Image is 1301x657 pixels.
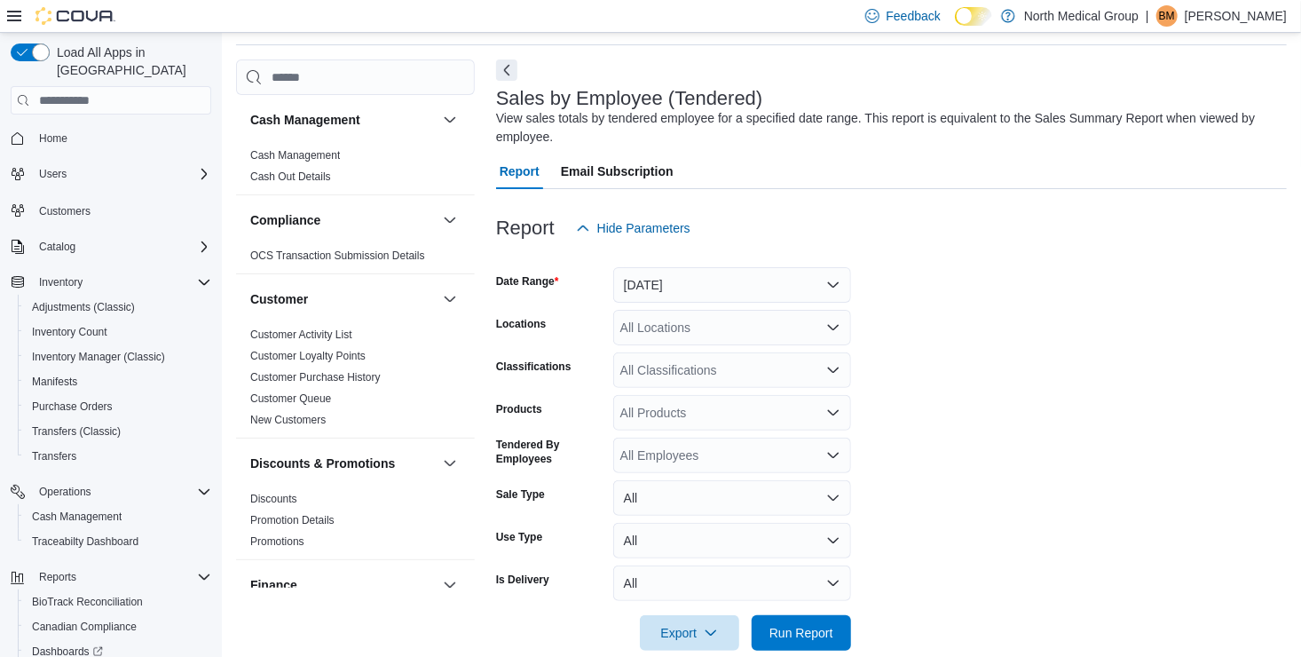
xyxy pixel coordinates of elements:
button: Run Report [752,615,851,651]
h3: Cash Management [250,111,360,129]
a: Customer Queue [250,392,331,405]
button: Users [4,162,218,186]
button: Adjustments (Classic) [18,295,218,320]
button: Reports [4,565,218,590]
button: BioTrack Reconciliation [18,590,218,614]
span: Run Report [769,624,833,642]
span: Reports [32,566,211,588]
span: Transfers (Classic) [25,421,211,442]
a: Cash Management [250,149,340,162]
span: Catalog [32,236,211,257]
button: Catalog [4,234,218,259]
span: Home [32,127,211,149]
button: Finance [250,576,436,594]
span: New Customers [250,413,326,427]
span: BM [1159,5,1175,27]
button: Home [4,125,218,151]
span: Inventory [32,272,211,293]
button: Discounts & Promotions [439,453,461,474]
a: Home [32,128,75,149]
label: Locations [496,317,547,331]
button: Cash Management [18,504,218,529]
button: Export [640,615,739,651]
p: [PERSON_NAME] [1185,5,1287,27]
span: Export [650,615,729,651]
h3: Report [496,218,555,239]
a: Inventory Count [25,321,114,343]
label: Sale Type [496,487,545,502]
button: Reports [32,566,83,588]
button: Open list of options [826,406,840,420]
button: Purchase Orders [18,394,218,419]
a: Customer Activity List [250,328,352,341]
a: Customer Loyalty Points [250,350,366,362]
span: Customer Queue [250,392,331,406]
span: Cash Management [250,148,340,162]
span: Transfers [32,449,76,463]
span: BioTrack Reconciliation [32,595,143,609]
h3: Compliance [250,211,320,229]
a: Inventory Manager (Classic) [25,346,172,368]
div: Compliance [236,245,475,273]
span: Discounts [250,492,297,506]
span: Inventory [39,275,83,289]
span: Transfers (Classic) [32,424,121,439]
span: Adjustments (Classic) [25,297,211,318]
a: BioTrack Reconciliation [25,591,150,613]
label: Tendered By Employees [496,438,606,466]
button: Operations [4,479,218,504]
span: Reports [39,570,76,584]
span: Customer Purchase History [250,370,381,384]
button: Traceabilty Dashboard [18,529,218,554]
p: | [1146,5,1149,27]
button: Canadian Compliance [18,614,218,639]
div: Customer [236,324,475,438]
a: Manifests [25,371,84,392]
span: Cash Management [32,510,122,524]
span: Home [39,131,67,146]
button: Compliance [250,211,436,229]
span: Cash Management [25,506,211,527]
button: All [613,566,851,601]
span: Users [39,167,67,181]
span: Customers [39,204,91,218]
p: North Medical Group [1024,5,1139,27]
a: Promotions [250,535,304,548]
button: Open list of options [826,321,840,335]
button: Transfers (Classic) [18,419,218,444]
a: Transfers [25,446,83,467]
span: Canadian Compliance [32,620,137,634]
span: Customers [32,199,211,221]
span: Promotions [250,534,304,549]
button: Operations [32,481,99,503]
a: Purchase Orders [25,396,120,417]
a: Cash Out Details [250,170,331,183]
span: Feedback [887,7,941,25]
span: Load All Apps in [GEOGRAPHIC_DATA] [50,44,211,79]
button: Inventory [4,270,218,295]
span: Inventory Count [32,325,107,339]
a: New Customers [250,414,326,426]
a: Canadian Compliance [25,616,144,637]
button: All [613,480,851,516]
span: Report [500,154,540,189]
a: Discounts [250,493,297,505]
h3: Sales by Employee (Tendered) [496,88,763,109]
span: Operations [39,485,91,499]
span: Users [32,163,211,185]
span: Hide Parameters [597,219,690,237]
div: Discounts & Promotions [236,488,475,559]
span: Promotion Details [250,513,335,527]
span: Email Subscription [561,154,674,189]
button: Cash Management [250,111,436,129]
button: Inventory Count [18,320,218,344]
button: Cash Management [439,109,461,131]
span: Purchase Orders [32,400,113,414]
label: Date Range [496,274,559,289]
h3: Finance [250,576,297,594]
button: Customers [4,197,218,223]
span: Inventory Manager (Classic) [25,346,211,368]
button: Customer [439,289,461,310]
span: Transfers [25,446,211,467]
